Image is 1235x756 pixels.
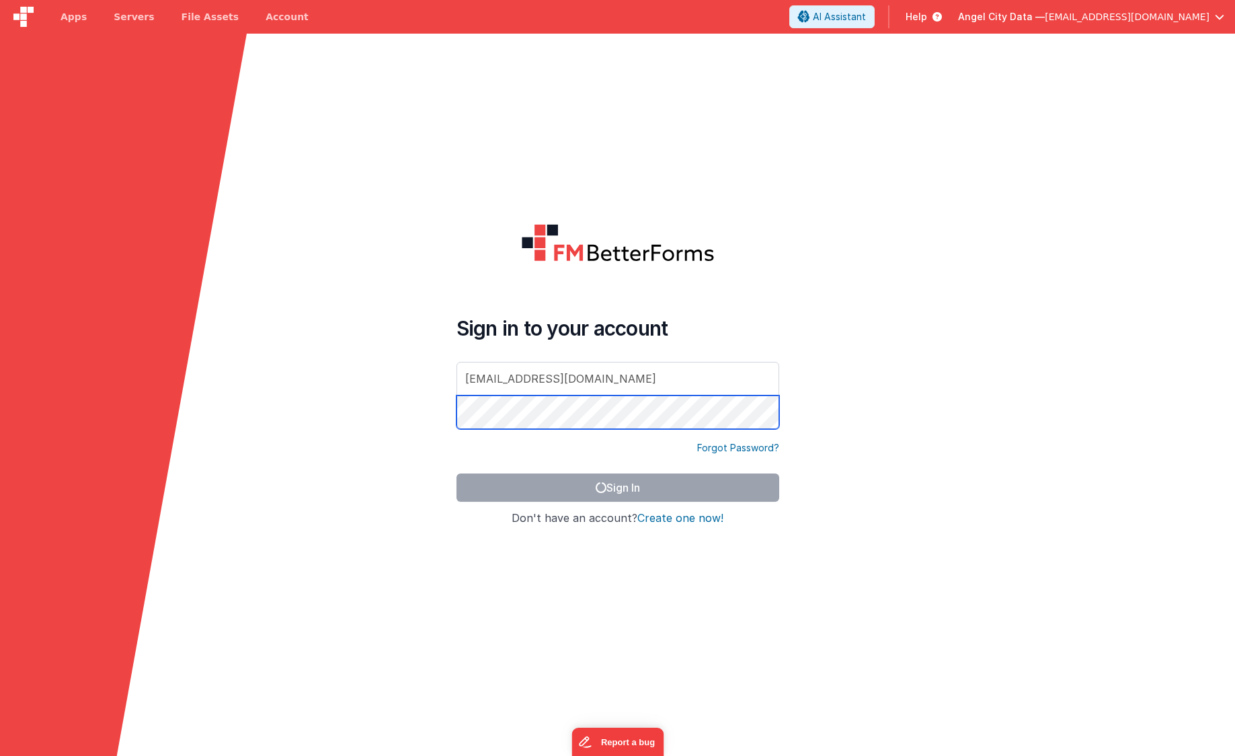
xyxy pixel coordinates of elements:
[789,5,875,28] button: AI Assistant
[571,728,664,756] iframe: Marker.io feedback button
[61,10,87,24] span: Apps
[637,513,723,525] button: Create one now!
[456,513,779,525] h4: Don't have an account?
[456,316,779,340] h4: Sign in to your account
[456,474,779,502] button: Sign In
[456,362,779,395] input: Email Address
[813,10,866,24] span: AI Assistant
[1045,10,1209,24] span: [EMAIL_ADDRESS][DOMAIN_NAME]
[906,10,927,24] span: Help
[697,441,779,455] a: Forgot Password?
[958,10,1045,24] span: Angel City Data —
[958,10,1224,24] button: Angel City Data — [EMAIL_ADDRESS][DOMAIN_NAME]
[114,10,154,24] span: Servers
[182,10,239,24] span: File Assets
